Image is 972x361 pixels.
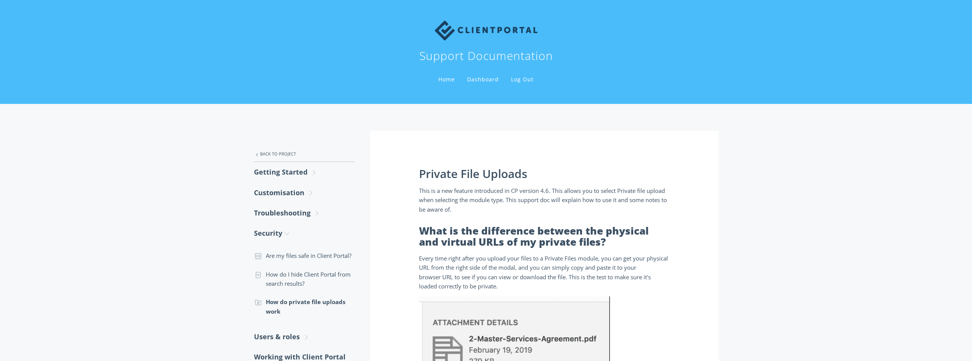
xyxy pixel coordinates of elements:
[254,246,355,265] a: Are my files safe in Client Portal?
[419,186,670,214] p: This is a new feature introduced in CP version 4.6. This allows you to select Private file upload...
[254,327,355,347] a: Users & roles
[254,293,355,321] a: How do private file uploads work
[509,76,535,83] a: Log Out
[254,223,355,243] a: Security
[419,167,670,180] h1: Private File Uploads
[437,76,456,83] a: Home
[419,48,553,63] h1: Support Documentation
[419,254,668,290] span: Every time right after you upload your files to a Private Files module, you can get your physical...
[419,224,649,249] strong: What is the difference between the physical and virtual URLs of my private files?
[466,76,500,83] a: Dashboard
[254,162,355,182] a: Getting Started
[254,183,355,203] a: Customisation
[254,265,355,293] a: How do I hide Client Portal from search results?
[254,203,355,223] a: Troubleshooting
[254,146,355,162] a: Back to Project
